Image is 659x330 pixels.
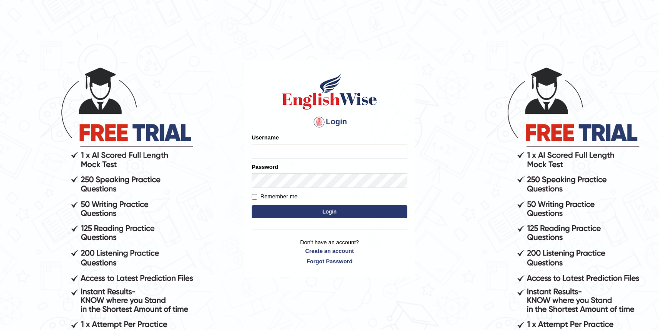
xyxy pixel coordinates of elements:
[252,133,279,142] label: Username
[280,72,379,111] img: Logo of English Wise sign in for intelligent practice with AI
[252,115,407,129] h4: Login
[252,257,407,265] a: Forgot Password
[252,163,278,171] label: Password
[252,247,407,255] a: Create an account
[252,238,407,265] p: Don't have an account?
[252,205,407,218] button: Login
[252,194,257,200] input: Remember me
[252,192,298,201] label: Remember me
